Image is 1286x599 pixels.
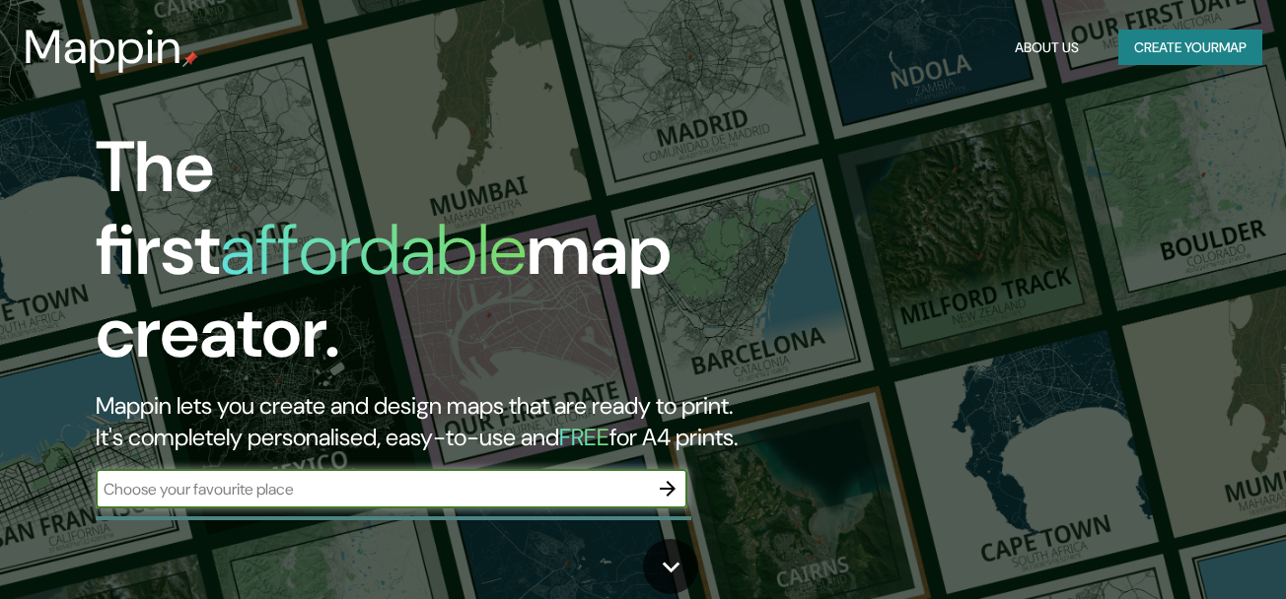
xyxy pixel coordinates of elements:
[96,390,739,453] h2: Mappin lets you create and design maps that are ready to print. It's completely personalised, eas...
[1118,30,1262,66] button: Create yourmap
[24,20,182,75] h3: Mappin
[559,422,609,452] h5: FREE
[220,204,527,296] h1: affordable
[96,126,739,390] h1: The first map creator.
[1007,30,1087,66] button: About Us
[96,478,648,500] input: Choose your favourite place
[182,51,198,67] img: mappin-pin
